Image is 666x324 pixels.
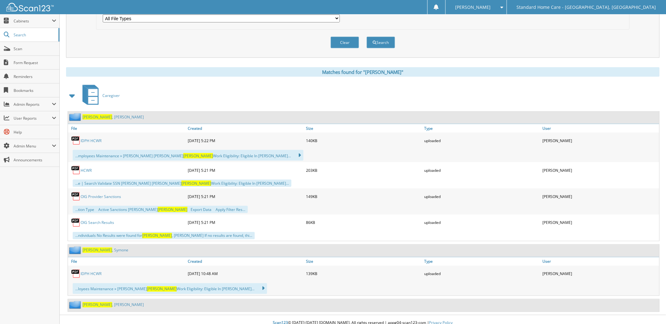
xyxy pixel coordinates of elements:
[541,216,659,229] div: [PERSON_NAME]
[158,207,187,212] span: [PERSON_NAME]
[82,114,112,120] span: [PERSON_NAME]
[71,136,81,145] img: PDF.png
[14,102,52,107] span: Admin Reports
[73,283,267,294] div: ...loyees Maintenance » [PERSON_NAME] Work Eligibility: Eligible In [PERSON_NAME]...
[423,190,541,203] div: uploaded
[71,192,81,201] img: PDF.png
[82,302,112,308] span: [PERSON_NAME]
[81,194,121,199] a: OIG Provider Sanctions
[181,181,211,186] span: [PERSON_NAME]
[304,190,423,203] div: 149KB
[186,190,304,203] div: [DATE] 5:21 PM
[14,157,56,163] span: Announcements
[331,37,359,48] button: Clear
[14,116,52,121] span: User Reports
[73,150,303,161] div: ...mployees Maintenance » [PERSON_NAME] [PERSON_NAME] Work Eligibility: Eligible In [PERSON_NAME]...
[183,153,213,159] span: [PERSON_NAME]
[14,18,52,24] span: Cabinets
[423,134,541,147] div: uploaded
[304,164,423,177] div: 203KB
[68,257,186,266] a: File
[82,114,144,120] a: [PERSON_NAME], [PERSON_NAME]
[69,246,82,254] img: folder2.png
[81,138,101,143] a: IDPH HCWR
[541,134,659,147] div: [PERSON_NAME]
[304,267,423,280] div: 139KB
[14,46,56,51] span: Scan
[14,32,55,38] span: Search
[142,233,172,238] span: [PERSON_NAME]
[81,220,114,225] a: OIG Search Results
[367,37,395,48] button: Search
[71,269,81,279] img: PDF.png
[186,257,304,266] a: Created
[541,190,659,203] div: [PERSON_NAME]
[82,248,112,253] span: [PERSON_NAME]
[102,93,120,98] span: Caregiver
[71,165,81,175] img: PDF.png
[79,83,120,108] a: Caregiver
[541,124,659,133] a: User
[423,164,541,177] div: uploaded
[186,134,304,147] div: [DATE] 5:22 PM
[423,267,541,280] div: uploaded
[186,216,304,229] div: [DATE] 5:21 PM
[455,5,491,9] span: [PERSON_NAME]
[66,67,660,77] div: Matches found for "[PERSON_NAME]"
[73,206,248,213] div: ...tion Type  Active Sanctions [PERSON_NAME]  Export Data  Apply Filter Res...
[14,129,56,135] span: Help
[186,124,304,133] a: Created
[69,113,82,121] img: folder2.png
[186,164,304,177] div: [DATE] 5:21 PM
[423,216,541,229] div: uploaded
[304,134,423,147] div: 140KB
[541,257,659,266] a: User
[304,124,423,133] a: Size
[541,267,659,280] div: [PERSON_NAME]
[6,3,54,11] img: scan123-logo-white.svg
[147,286,177,292] span: [PERSON_NAME]
[14,60,56,65] span: Form Request
[73,232,255,239] div: ...ndividuals No Results were found for , [PERSON_NAME] If no results are found, thi...
[69,301,82,309] img: folder2.png
[517,5,656,9] span: Standard Home Care - [GEOGRAPHIC_DATA], [GEOGRAPHIC_DATA]
[68,124,186,133] a: File
[423,257,541,266] a: Type
[541,164,659,177] div: [PERSON_NAME]
[304,257,423,266] a: Size
[14,143,52,149] span: Admin Menu
[186,267,304,280] div: [DATE] 10:48 AM
[304,216,423,229] div: 86KB
[82,302,144,308] a: [PERSON_NAME], [PERSON_NAME]
[71,218,81,227] img: PDF.png
[81,271,101,277] a: IDPH HCWR
[81,168,92,173] a: HCWR
[73,180,291,187] div: ...e | Search Validate SSN [PERSON_NAME] [PERSON_NAME] Work Eligibility: Eligible In [PERSON_NAME...
[14,74,56,79] span: Reminders
[14,88,56,93] span: Bookmarks
[423,124,541,133] a: Type
[82,248,128,253] a: [PERSON_NAME], Symone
